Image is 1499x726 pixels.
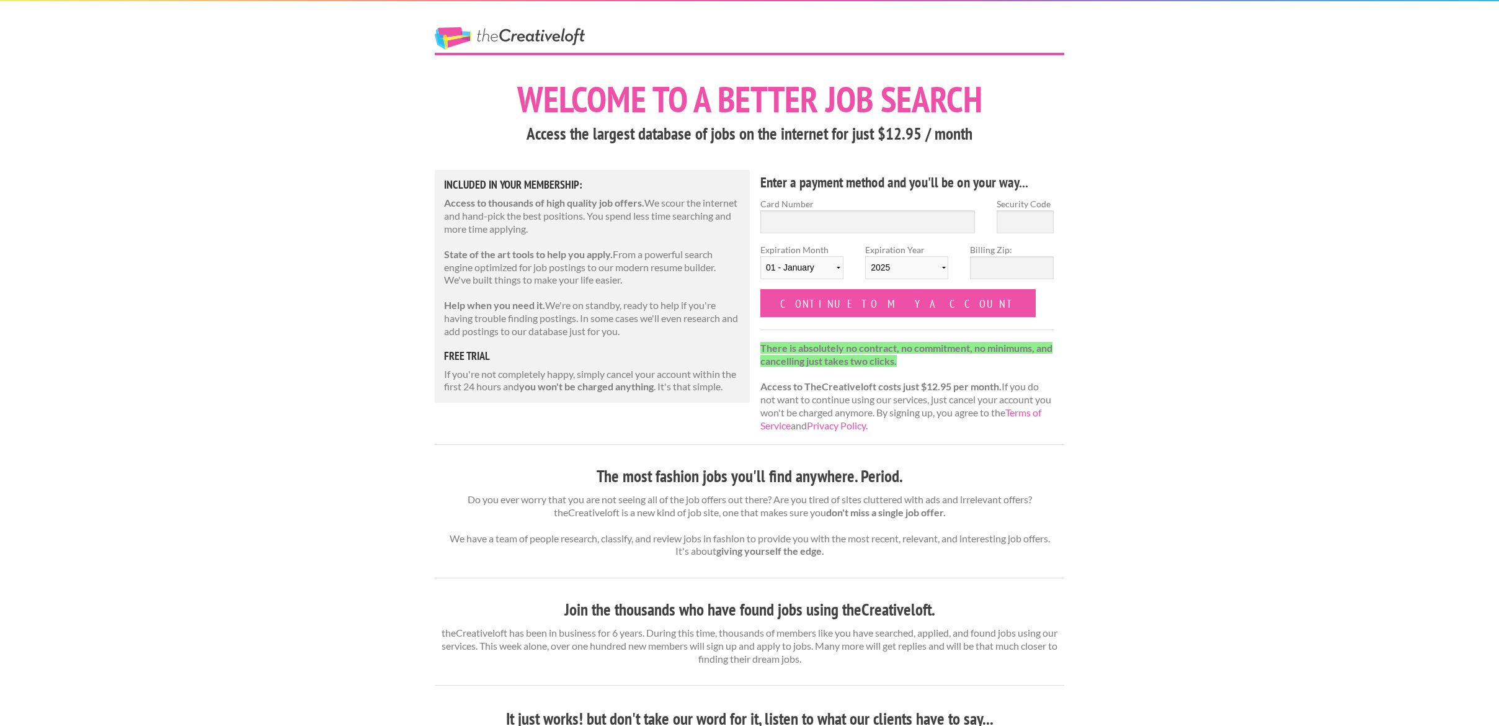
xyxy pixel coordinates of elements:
[826,506,946,518] strong: don't miss a single job offer.
[444,197,644,208] strong: Access to thousands of high quality job offers.
[760,197,975,210] label: Card Number
[760,342,1052,367] strong: There is absolutely no contract, no commitment, no minimums, and cancelling just takes two clicks.
[435,598,1064,622] h3: Join the thousands who have found jobs using theCreativeloft.
[970,243,1053,256] label: Billing Zip:
[444,248,741,287] p: From a powerful search engine optimized for job postings to our modern resume builder. We've buil...
[760,380,1002,392] strong: Access to TheCreativeloft costs just $12.95 per month.
[435,493,1064,558] p: Do you ever worry that you are not seeing all of the job offers out there? Are you tired of sites...
[519,380,654,392] strong: you won't be charged anything
[444,299,545,311] strong: Help when you need it.
[760,243,843,289] label: Expiration Month
[865,256,948,279] select: Expiration Year
[865,243,948,289] label: Expiration Year
[435,122,1064,146] h3: Access the largest database of jobs on the internet for just $12.95 / month
[435,465,1064,488] h3: The most fashion jobs you'll find anywhere. Period.
[435,81,1064,117] h1: Welcome to a better job search
[760,406,1041,431] a: Terms of Service
[444,299,741,338] p: We're on standby, ready to help if you're having trouble finding postings. In some cases we'll ev...
[444,351,741,362] h5: free trial
[760,342,1054,432] p: If you do not want to continue using our services, just cancel your account you won't be charged ...
[760,173,1054,192] h4: Enter a payment method and you'll be on your way...
[716,545,824,557] strong: giving yourself the edge.
[435,27,585,50] a: The Creative Loft
[444,179,741,190] h5: Included in Your Membership:
[444,248,613,260] strong: State of the art tools to help you apply.
[435,627,1064,665] p: theCreativeloft has been in business for 6 years. During this time, thousands of members like you...
[760,256,843,279] select: Expiration Month
[444,368,741,394] p: If you're not completely happy, simply cancel your account within the first 24 hours and . It's t...
[444,197,741,235] p: We scour the internet and hand-pick the best positions. You spend less time searching and more ti...
[807,419,866,431] a: Privacy Policy
[760,289,1036,317] input: Continue to my account
[997,197,1054,210] label: Security Code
